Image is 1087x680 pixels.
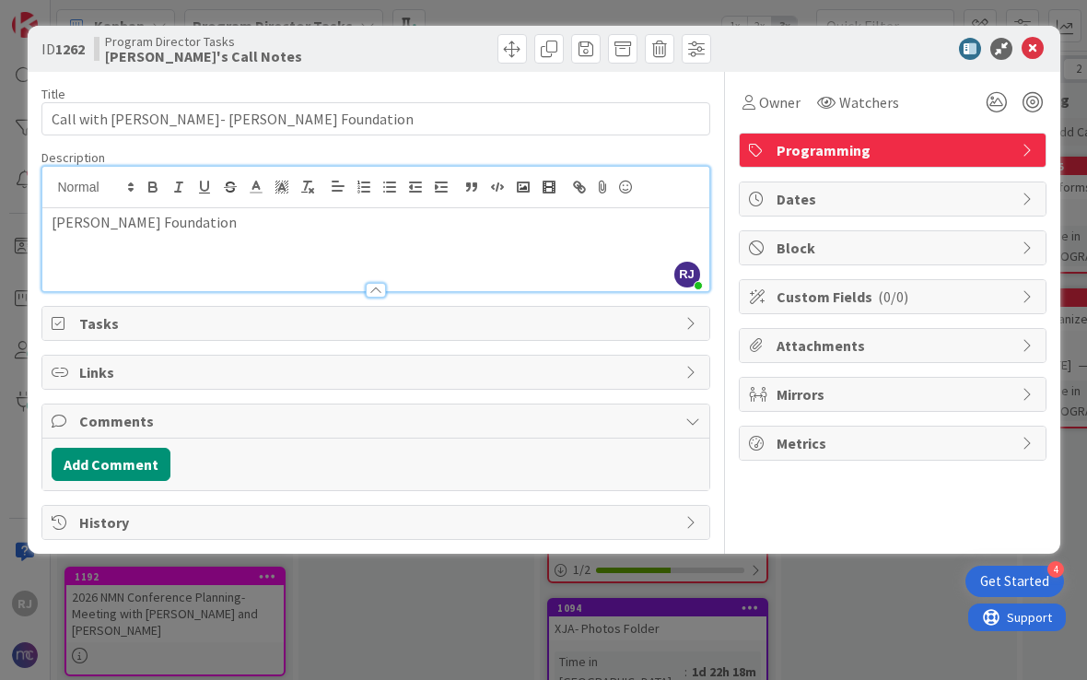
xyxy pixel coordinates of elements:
span: Custom Fields [777,286,1012,308]
span: ( 0/0 ) [878,287,908,306]
span: Owner [759,91,801,113]
input: type card name here... [41,102,710,135]
p: [PERSON_NAME] Foundation [52,212,700,233]
span: Support [39,3,84,25]
span: Attachments [777,334,1012,357]
span: Comments [79,410,676,432]
label: Title [41,86,65,102]
button: Add Comment [52,448,170,481]
span: Programming [777,139,1012,161]
div: Get Started [980,572,1049,591]
span: History [79,511,676,533]
span: Tasks [79,312,676,334]
span: RJ [674,262,700,287]
b: 1262 [55,40,85,58]
div: Open Get Started checklist, remaining modules: 4 [965,566,1064,597]
span: Block [777,237,1012,259]
span: Metrics [777,432,1012,454]
span: Description [41,149,105,166]
span: Watchers [839,91,899,113]
div: 4 [1047,561,1064,578]
span: Program Director Tasks [105,34,302,49]
b: [PERSON_NAME]'s Call Notes [105,49,302,64]
span: Dates [777,188,1012,210]
span: ID [41,38,85,60]
span: Links [79,361,676,383]
span: Mirrors [777,383,1012,405]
